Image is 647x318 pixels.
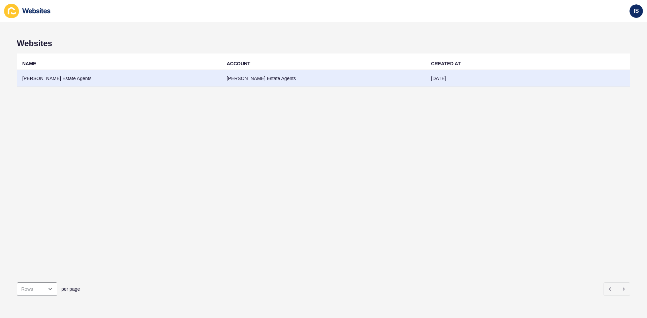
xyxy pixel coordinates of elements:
span: per page [61,286,80,292]
td: [PERSON_NAME] Estate Agents [221,70,426,87]
h1: Websites [17,39,630,48]
td: [PERSON_NAME] Estate Agents [17,70,221,87]
div: open menu [17,282,57,296]
div: ACCOUNT [227,60,250,67]
span: IS [634,8,639,14]
td: [DATE] [426,70,630,87]
div: CREATED AT [431,60,461,67]
div: NAME [22,60,36,67]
